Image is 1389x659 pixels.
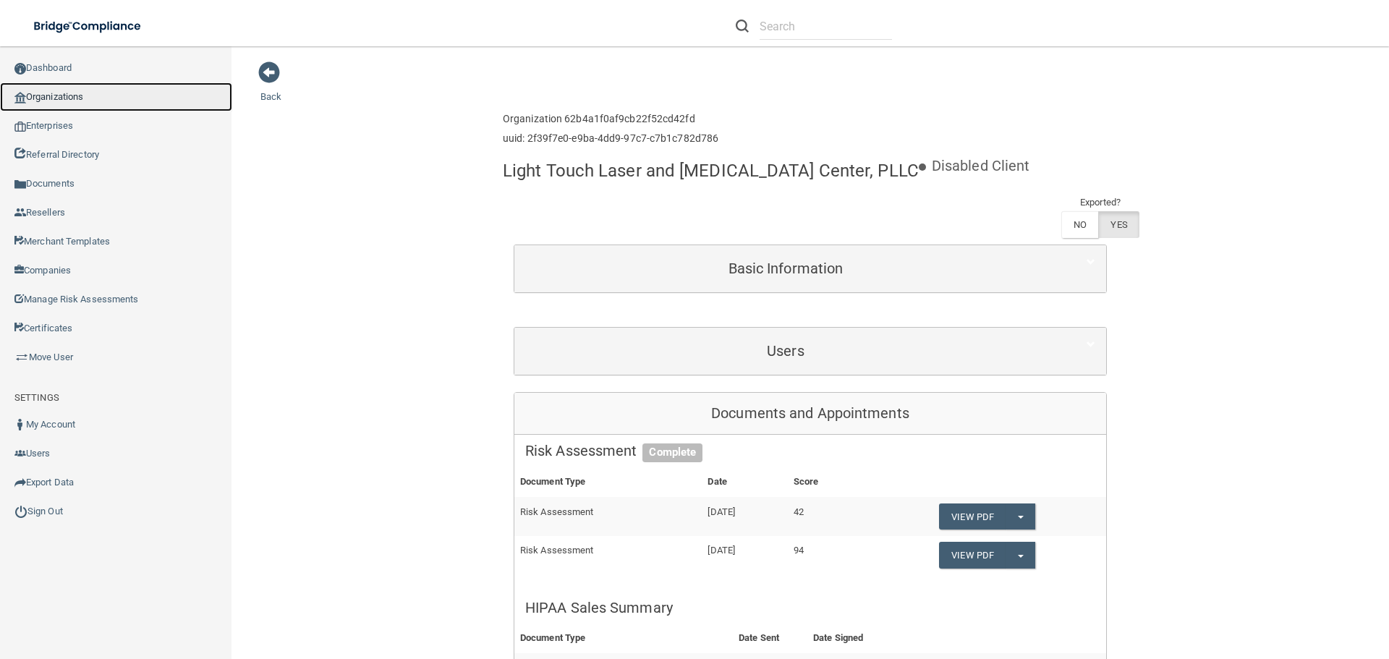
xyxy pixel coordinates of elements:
[514,536,702,574] td: Risk Assessment
[702,467,787,497] th: Date
[1061,211,1098,238] label: NO
[807,624,896,653] th: Date Signed
[702,536,787,574] td: [DATE]
[14,63,26,75] img: ic_dashboard_dark.d01f4a41.png
[14,505,27,518] img: ic_power_dark.7ecde6b1.png
[14,448,26,459] img: icon-users.e205127d.png
[503,114,718,124] h6: Organization 62b4a1f0af9cb22f52cd42fd
[525,443,1095,459] h5: Risk Assessment
[788,467,869,497] th: Score
[939,503,1006,530] a: View PDF
[788,536,869,574] td: 94
[514,624,733,653] th: Document Type
[760,13,892,40] input: Search
[14,389,59,407] label: SETTINGS
[1061,194,1139,211] td: Exported?
[14,179,26,190] img: icon-documents.8dae5593.png
[514,497,702,536] td: Risk Assessment
[525,252,1095,285] a: Basic Information
[932,153,1030,179] p: Disabled Client
[14,207,26,218] img: ic_reseller.de258add.png
[22,12,155,41] img: bridge_compliance_login_screen.278c3ca4.svg
[525,600,1095,616] h5: HIPAA Sales Summary
[514,393,1106,435] div: Documents and Appointments
[939,542,1006,569] a: View PDF
[260,74,281,102] a: Back
[642,443,702,462] span: Complete
[733,624,807,653] th: Date Sent
[702,497,787,536] td: [DATE]
[14,419,26,430] img: ic_user_dark.df1a06c3.png
[14,92,26,103] img: organization-icon.f8decf85.png
[525,335,1095,367] a: Users
[14,477,26,488] img: icon-export.b9366987.png
[736,20,749,33] img: ic-search.3b580494.png
[14,122,26,132] img: enterprise.0d942306.png
[525,260,1046,276] h5: Basic Information
[503,161,919,180] h4: Light Touch Laser and [MEDICAL_DATA] Center, PLLC
[1098,211,1139,238] label: YES
[514,467,702,497] th: Document Type
[788,497,869,536] td: 42
[503,133,718,144] h6: uuid: 2f39f7e0-e9ba-4dd9-97c7-c7b1c782d786
[14,350,29,365] img: briefcase.64adab9b.png
[525,343,1046,359] h5: Users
